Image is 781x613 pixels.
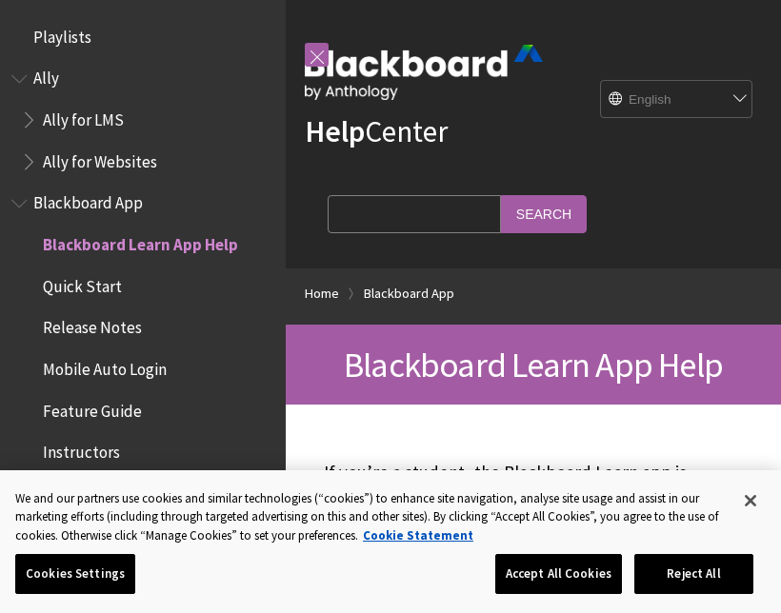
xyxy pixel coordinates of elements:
input: Search [501,195,587,232]
a: Home [305,282,339,306]
nav: Book outline for Anthology Ally Help [11,63,274,178]
span: Ally [33,63,59,89]
span: Mobile Auto Login [43,353,167,379]
img: Blackboard by Anthology [305,45,543,100]
span: Feature Guide [43,395,142,421]
span: Instructors [43,437,120,463]
button: Close [730,480,771,522]
span: Playlists [33,21,91,47]
button: Accept All Cookies [495,554,622,594]
p: If you’re a student, the Blackboard Learn app is designed especially for you to view content and ... [324,460,743,609]
span: Ally for LMS [43,104,124,129]
span: Blackboard Learn App Help [43,228,238,254]
span: Release Notes [43,312,142,338]
a: HelpCenter [305,112,448,150]
select: Site Language Selector [601,81,753,119]
a: More information about your privacy, opens in a new tab [363,527,473,544]
span: Ally for Websites [43,146,157,171]
span: Blackboard Learn App Help [344,343,723,386]
span: Quick Start [43,270,122,296]
button: Reject All [634,554,753,594]
span: Blackboard App [33,188,143,213]
a: Blackboard App [364,282,454,306]
div: We and our partners use cookies and similar technologies (“cookies”) to enhance site navigation, ... [15,489,727,545]
strong: Help [305,112,365,150]
button: Cookies Settings [15,554,135,594]
nav: Book outline for Playlists [11,21,274,53]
